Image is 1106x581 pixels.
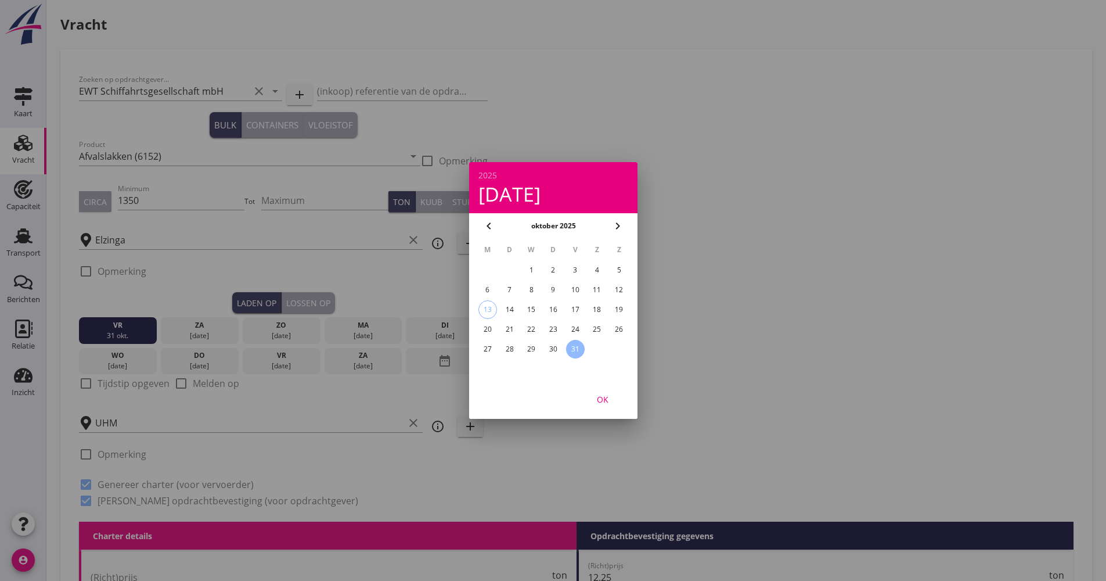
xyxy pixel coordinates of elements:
[588,300,606,319] button: 18
[522,320,541,339] button: 22
[586,393,619,406] div: OK
[482,219,496,233] i: chevron_left
[522,261,541,279] button: 1
[500,320,518,339] button: 21
[478,281,496,299] button: 6
[543,300,562,319] button: 16
[610,261,628,279] button: 5
[477,240,498,260] th: M
[522,340,541,358] button: 29
[565,300,584,319] button: 17
[478,320,496,339] button: 20
[543,281,562,299] button: 9
[588,281,606,299] button: 11
[586,240,607,260] th: Z
[610,320,628,339] button: 26
[478,171,628,180] div: 2025
[610,300,628,319] button: 19
[527,217,579,235] button: oktober 2025
[478,300,496,319] button: 13
[565,320,584,339] button: 24
[608,240,629,260] th: Z
[610,281,628,299] button: 12
[565,340,584,358] button: 31
[522,300,541,319] button: 15
[499,240,520,260] th: D
[500,281,518,299] button: 7
[478,184,628,204] div: [DATE]
[500,300,518,319] button: 14
[577,389,628,410] button: OK
[543,320,562,339] button: 23
[543,261,562,279] button: 2
[543,240,564,260] th: D
[543,340,562,358] button: 30
[565,281,584,299] button: 10
[500,340,518,358] button: 28
[521,240,542,260] th: W
[611,219,625,233] i: chevron_right
[478,340,496,358] button: 27
[478,301,496,318] div: 13
[588,261,606,279] button: 4
[588,320,606,339] button: 25
[522,281,541,299] button: 8
[564,240,585,260] th: V
[565,261,584,279] button: 3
